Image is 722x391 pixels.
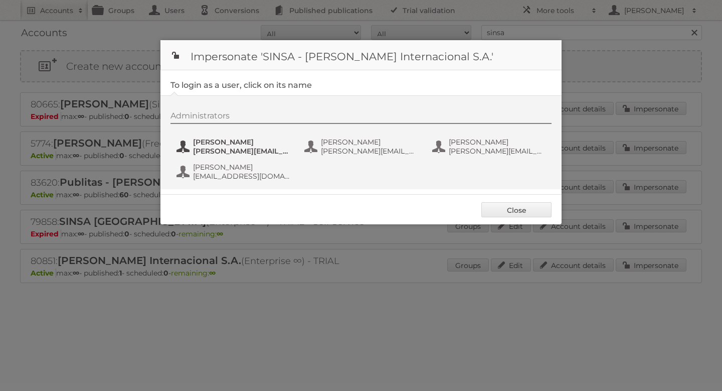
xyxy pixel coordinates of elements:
[303,137,421,157] button: [PERSON_NAME] [PERSON_NAME][EMAIL_ADDRESS][PERSON_NAME][DOMAIN_NAME]
[431,137,549,157] button: [PERSON_NAME] [PERSON_NAME][EMAIL_ADDRESS][PERSON_NAME][DOMAIN_NAME]
[193,163,290,172] span: [PERSON_NAME]
[175,137,293,157] button: [PERSON_NAME] [PERSON_NAME][EMAIL_ADDRESS][PERSON_NAME][DOMAIN_NAME]
[321,138,418,147] span: [PERSON_NAME]
[449,147,546,156] span: [PERSON_NAME][EMAIL_ADDRESS][PERSON_NAME][DOMAIN_NAME]
[160,40,562,70] h1: Impersonate 'SINSA - [PERSON_NAME] Internacional S.A.'
[321,147,418,156] span: [PERSON_NAME][EMAIL_ADDRESS][PERSON_NAME][DOMAIN_NAME]
[193,138,290,147] span: [PERSON_NAME]
[449,138,546,147] span: [PERSON_NAME]
[170,111,552,124] div: Administrators
[481,202,552,217] a: Close
[175,162,293,182] button: [PERSON_NAME] [EMAIL_ADDRESS][DOMAIN_NAME]
[193,147,290,156] span: [PERSON_NAME][EMAIL_ADDRESS][PERSON_NAME][DOMAIN_NAME]
[193,172,290,181] span: [EMAIL_ADDRESS][DOMAIN_NAME]
[170,80,312,90] legend: To login as a user, click on its name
